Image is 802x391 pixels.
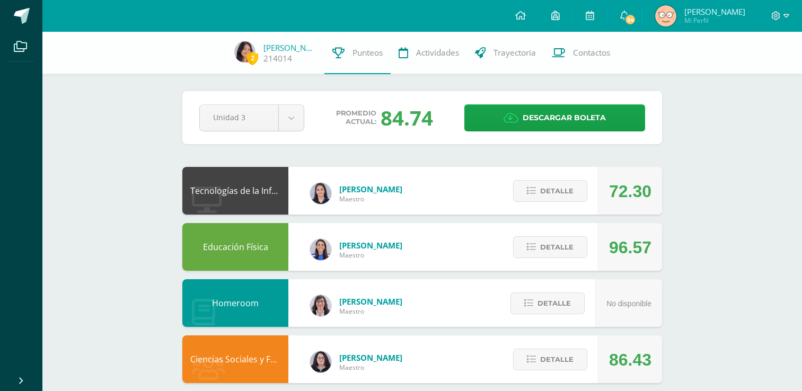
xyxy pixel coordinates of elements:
[182,223,288,271] div: Educación Física
[537,294,571,313] span: Detalle
[493,47,536,58] span: Trayectoria
[381,104,433,131] div: 84.74
[310,239,331,260] img: 0eea5a6ff783132be5fd5ba128356f6f.png
[339,194,402,203] span: Maestro
[467,32,544,74] a: Trayectoria
[655,5,676,26] img: fd306861ef862bb41144000d8b4d6f5f.png
[464,104,645,131] a: Descargar boleta
[513,180,587,202] button: Detalle
[684,6,745,17] span: [PERSON_NAME]
[213,105,265,130] span: Unidad 3
[544,32,618,74] a: Contactos
[263,42,316,53] a: [PERSON_NAME]
[609,167,651,215] div: 72.30
[609,336,651,384] div: 86.43
[310,183,331,204] img: dbcf09110664cdb6f63fe058abfafc14.png
[310,295,331,316] img: 11d0a4ab3c631824f792e502224ffe6b.png
[609,224,651,271] div: 96.57
[513,349,587,370] button: Detalle
[324,32,391,74] a: Punteos
[339,240,402,251] span: [PERSON_NAME]
[540,237,574,257] span: Detalle
[234,41,255,63] img: e55739a33b56c2a15e7579238a7df6b6.png
[352,47,383,58] span: Punteos
[336,109,376,126] span: Promedio actual:
[339,184,402,194] span: [PERSON_NAME]
[391,32,467,74] a: Actividades
[182,279,288,327] div: Homeroom
[339,363,402,372] span: Maestro
[339,251,402,260] span: Maestro
[310,351,331,372] img: f270ddb0ea09d79bf84e45c6680ec463.png
[246,51,258,65] span: 2
[182,335,288,383] div: Ciencias Sociales y Formación Ciudadana
[684,16,745,25] span: Mi Perfil
[339,352,402,363] span: [PERSON_NAME]
[573,47,610,58] span: Contactos
[339,307,402,316] span: Maestro
[416,47,459,58] span: Actividades
[339,296,402,307] span: [PERSON_NAME]
[263,53,292,64] a: 214014
[523,105,606,131] span: Descargar boleta
[540,350,574,369] span: Detalle
[182,167,288,215] div: Tecnologías de la Información y Comunicación: Computación
[624,14,636,25] span: 34
[606,299,651,308] span: No disponible
[510,292,585,314] button: Detalle
[200,105,304,131] a: Unidad 3
[513,236,587,258] button: Detalle
[540,181,574,201] span: Detalle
